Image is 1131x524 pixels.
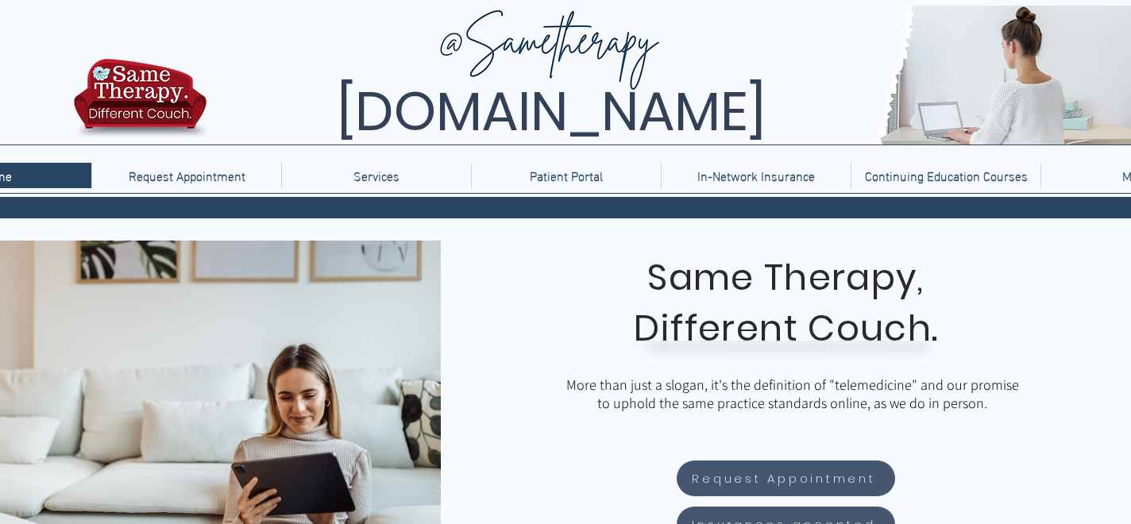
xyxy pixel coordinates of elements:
a: Continuing Education Courses [851,163,1040,188]
span: Same Therapy, [647,252,924,302]
a: Request Appointment [91,163,281,188]
p: Continuing Education Courses [857,163,1036,188]
img: TBH.US [69,56,211,150]
p: Services [345,163,407,188]
span: Different Couch. [634,303,939,353]
p: In-Network Insurance [689,163,823,188]
p: Patient Portal [522,163,611,188]
a: Patient Portal [471,163,661,188]
span: Request Appointment [692,469,875,487]
p: Request Appointment [121,163,253,188]
a: Request Appointment [677,460,895,496]
span: [DOMAIN_NAME] [337,74,766,149]
p: More than just a slogan, it's the definition of "telemedicine" and our promise to uphold the same... [562,376,1023,412]
a: In-Network Insurance [661,163,851,188]
div: Services [281,163,471,188]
